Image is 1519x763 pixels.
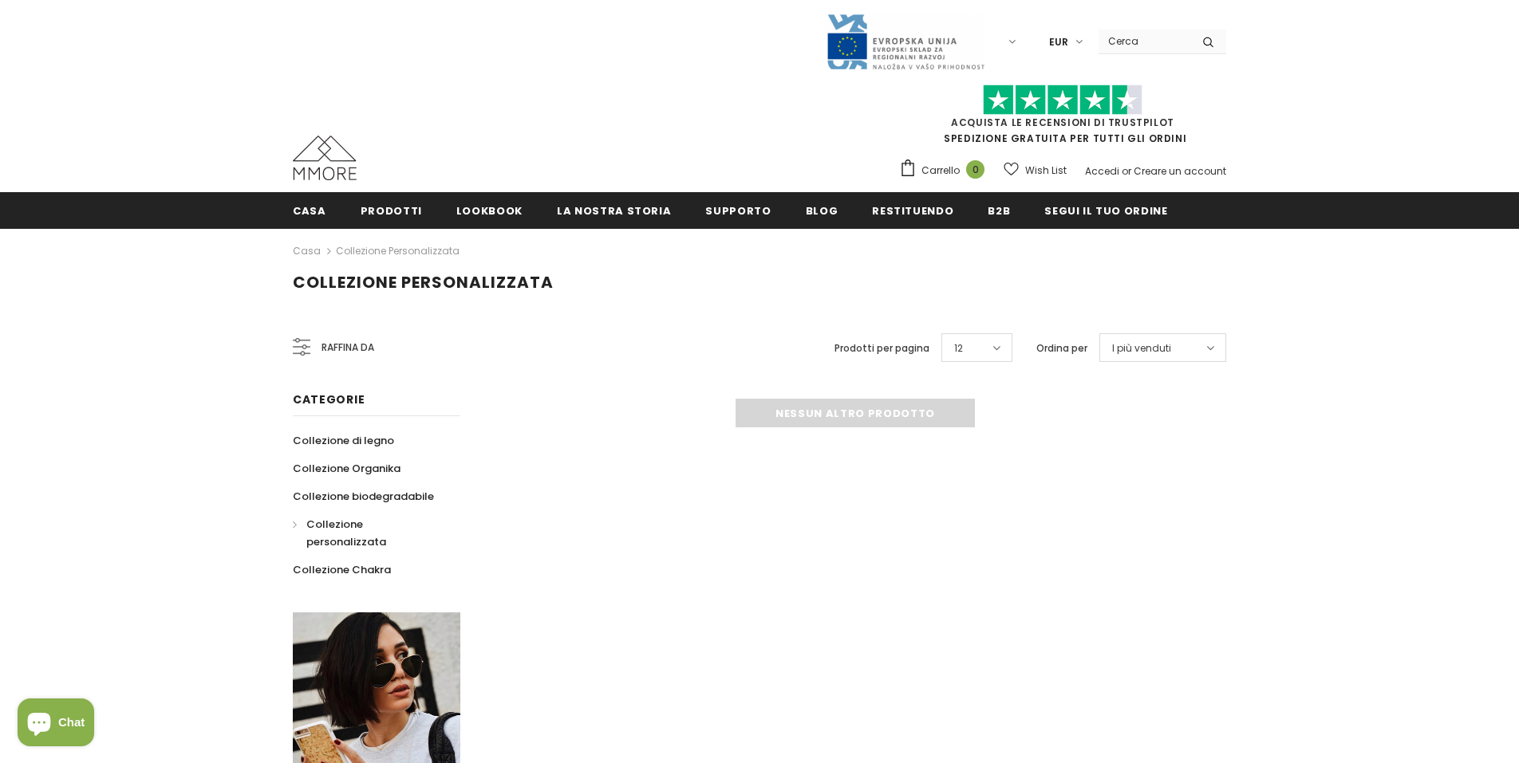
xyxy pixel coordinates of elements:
[988,203,1010,218] span: B2B
[1099,29,1190,53] input: Search Site
[293,427,394,454] a: Collezione di legno
[988,192,1010,228] a: B2B
[293,136,357,180] img: Casi MMORE
[557,203,671,218] span: La nostra storia
[1044,203,1167,218] span: Segui il tuo ordine
[921,163,960,179] span: Carrello
[322,339,374,356] span: Raffina da
[293,562,391,577] span: Collezione Chakra
[293,433,394,448] span: Collezione di legno
[1134,164,1226,178] a: Creare un account
[1025,163,1067,179] span: Wish List
[1049,34,1068,50] span: EUR
[1122,164,1131,178] span: or
[293,510,443,556] a: Collezione personalizzata
[834,340,929,356] label: Prodotti per pagina
[705,192,771,228] a: supporto
[951,116,1174,129] a: Acquista le recensioni di TrustPilot
[293,461,400,476] span: Collezione Organika
[899,92,1226,145] span: SPEDIZIONE GRATUITA PER TUTTI GLI ORDINI
[456,203,523,218] span: Lookbook
[806,203,838,218] span: Blog
[1044,192,1167,228] a: Segui il tuo ordine
[705,203,771,218] span: supporto
[1112,340,1171,356] span: I più venduti
[826,34,985,48] a: Javni Razpis
[557,192,671,228] a: La nostra storia
[293,482,434,510] a: Collezione biodegradabile
[293,391,365,407] span: Categorie
[983,85,1142,116] img: Fidati di Pilot Stars
[336,244,460,258] a: Collezione personalizzata
[899,159,992,183] a: Carrello 0
[966,160,984,179] span: 0
[826,13,985,71] img: Javni Razpis
[1004,156,1067,184] a: Wish List
[361,203,422,218] span: Prodotti
[293,242,321,261] a: Casa
[872,192,953,228] a: Restituendo
[1036,340,1087,356] label: Ordina per
[361,192,422,228] a: Prodotti
[293,271,554,293] span: Collezione personalizzata
[293,489,434,504] span: Collezione biodegradabile
[293,203,326,218] span: Casa
[293,556,391,584] a: Collezione Chakra
[872,203,953,218] span: Restituendo
[306,517,386,549] span: Collezione personalizzata
[954,340,963,356] span: 12
[806,192,838,228] a: Blog
[293,192,326,228] a: Casa
[1085,164,1119,178] a: Accedi
[456,192,523,228] a: Lookbook
[13,698,99,750] inbox-online-store-chat: Shopify online store chat
[293,454,400,482] a: Collezione Organika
